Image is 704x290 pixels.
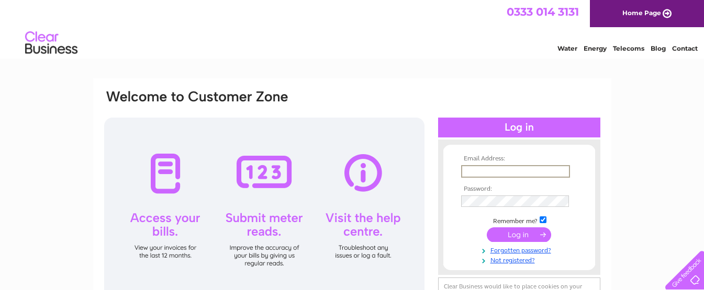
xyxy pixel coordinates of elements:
a: Not registered? [461,254,580,264]
a: Blog [651,44,666,52]
a: Water [557,44,577,52]
a: Contact [672,44,698,52]
th: Password: [459,185,580,193]
a: Forgotten password? [461,245,580,254]
div: Clear Business is a trading name of Verastar Limited (registered in [GEOGRAPHIC_DATA] No. 3667643... [105,6,600,51]
a: Energy [584,44,607,52]
img: logo.png [25,27,78,59]
td: Remember me? [459,215,580,225]
input: Submit [487,227,551,242]
a: 0333 014 3131 [507,5,579,18]
a: Telecoms [613,44,644,52]
th: Email Address: [459,155,580,163]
